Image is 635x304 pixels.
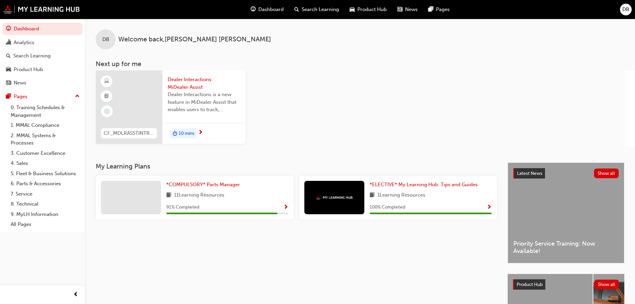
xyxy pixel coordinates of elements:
a: news-iconNews [392,3,423,16]
div: News [14,79,26,87]
span: book-icon [166,191,171,200]
span: news-icon [6,80,11,86]
button: DB [620,4,632,15]
div: Analytics [14,39,34,46]
span: duration-icon [173,129,177,138]
span: Priority Service Training: Now Available! [513,240,619,255]
a: Analytics [3,36,82,49]
a: Dashboard [3,23,82,35]
div: Pages [14,93,27,100]
a: pages-iconPages [423,3,455,16]
a: 8. Technical [8,199,82,209]
a: *COMPULSORY* Parts Manager [166,181,243,189]
span: 91 % Completed [166,204,199,211]
span: Product Hub [517,282,543,287]
span: news-icon [397,5,402,14]
span: Search Learning [302,6,339,13]
span: *COMPULSORY* Parts Manager [166,182,240,188]
a: 3. Customer Excellence [8,148,82,159]
h3: My Learning Plans [96,163,497,170]
span: car-icon [6,67,11,73]
a: All Pages [8,219,82,230]
span: learningResourceType_ELEARNING-icon [104,77,109,86]
span: prev-icon [73,291,78,299]
span: Welcome back , [PERSON_NAME] [PERSON_NAME] [118,36,271,43]
span: chart-icon [6,40,11,46]
span: Dealer Interactions: MiDealer Assist [168,76,240,91]
a: News [3,77,82,89]
a: Latest NewsShow all [513,168,619,179]
span: learningRecordVerb_NONE-icon [104,108,110,114]
span: Show Progress [283,205,288,211]
button: Show Progress [487,203,492,212]
a: 9. MyLH Information [8,209,82,220]
span: up-icon [75,92,80,101]
a: Product HubShow all [513,279,619,290]
a: 0. Training Schedules & Management [8,102,82,120]
a: 6. Parts & Accessories [8,179,82,189]
img: mmal [316,196,353,200]
button: Show Progress [283,203,288,212]
button: DashboardAnalyticsSearch LearningProduct HubNews [3,21,82,90]
span: next-icon [198,130,203,136]
span: *ELECTIVE* My Learning Hub: Tips and Guides [370,182,478,188]
span: Show Progress [487,205,492,211]
a: 2. MMAL Systems & Processes [8,130,82,148]
span: 1 Learning Resources [377,191,425,200]
span: pages-icon [6,94,11,100]
span: Dealer Interactions is a new feature in MiDealer Assist that enables users to track, manage, and ... [168,91,240,113]
span: Dashboard [258,6,284,13]
span: DB [622,6,629,13]
a: 7. Service [8,189,82,199]
span: 11 Learning Resources [174,191,224,200]
a: Product Hub [3,63,82,76]
button: Show all [594,280,619,289]
span: Pages [436,6,450,13]
img: mmal [3,5,80,14]
span: CF_MDLRASSTINTRCTNS_M [104,129,154,137]
a: search-iconSearch Learning [289,3,344,16]
span: News [405,6,418,13]
a: Latest NewsShow allPriority Service Training: Now Available! [508,163,624,263]
button: Show all [594,169,619,178]
a: 5. Fleet & Business Solutions [8,169,82,179]
div: Product Hub [14,66,43,73]
a: car-iconProduct Hub [344,3,392,16]
span: book-icon [370,191,375,200]
a: 4. Sales [8,158,82,169]
a: Search Learning [3,50,82,62]
a: 1. MMAL Compliance [8,120,82,130]
span: guage-icon [251,5,256,14]
span: 100 % Completed [370,204,405,211]
div: Search Learning [13,52,51,60]
button: Pages [3,90,82,103]
span: DB [102,36,109,43]
span: booktick-icon [104,92,109,101]
h3: Next up for me [85,60,635,68]
span: search-icon [294,5,299,14]
span: pages-icon [428,5,433,14]
a: *ELECTIVE* My Learning Hub: Tips and Guides [370,181,480,189]
span: car-icon [350,5,355,14]
span: search-icon [6,53,11,59]
span: guage-icon [6,26,11,32]
span: Latest News [517,171,542,176]
a: CF_MDLRASSTINTRCTNS_MDealer Interactions: MiDealer AssistDealer Interactions is a new feature in ... [96,70,246,144]
span: 10 mins [179,130,194,137]
span: Product Hub [357,6,387,13]
a: guage-iconDashboard [245,3,289,16]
